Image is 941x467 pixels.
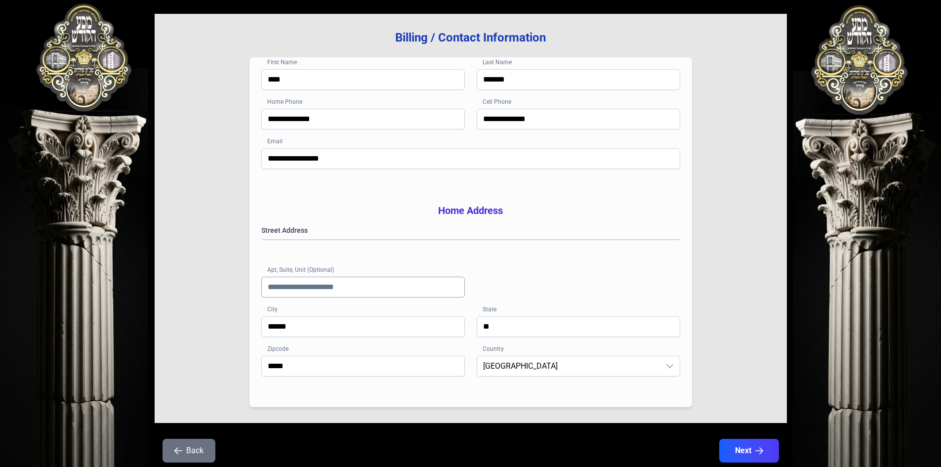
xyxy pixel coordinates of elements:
[660,356,680,376] div: dropdown trigger
[261,225,680,235] label: Street Address
[170,30,771,45] h3: Billing / Contact Information
[261,204,680,217] h3: Home Address
[477,356,660,376] span: United States
[719,439,779,463] button: Next
[163,439,215,463] button: Back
